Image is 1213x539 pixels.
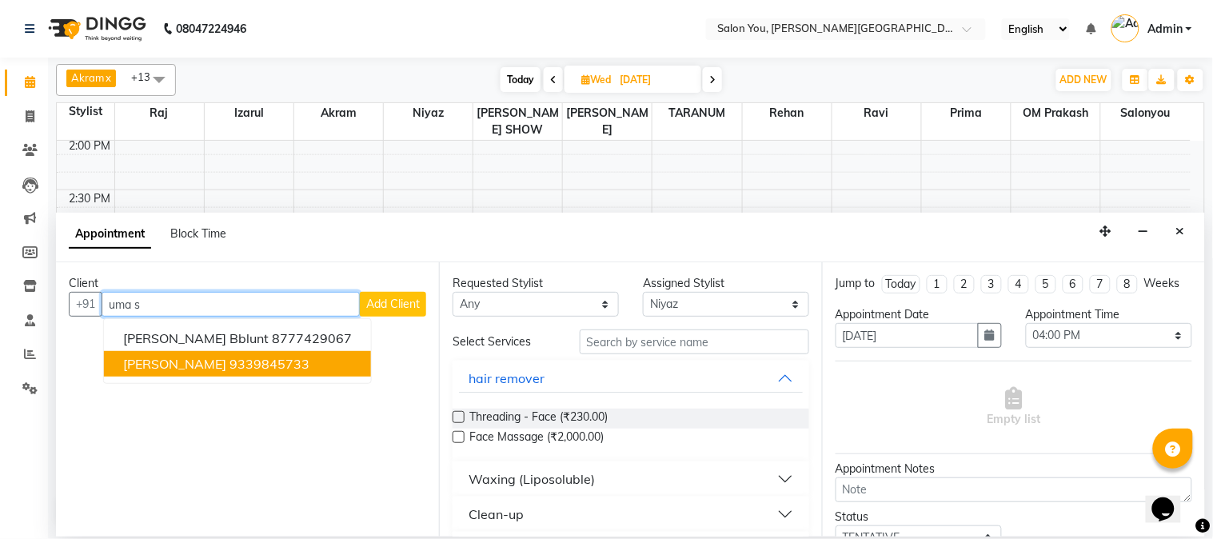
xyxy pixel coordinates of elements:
span: Akram [71,71,104,84]
div: Appointment Time [1026,306,1192,323]
span: Akram [294,103,383,123]
div: Requested Stylist [453,275,619,292]
span: Block Time [170,226,226,241]
button: Clean-up [459,500,803,529]
input: yyyy-mm-dd [836,323,979,348]
div: Appointment Date [836,306,1002,323]
li: 6 [1063,275,1083,293]
div: Assigned Stylist [643,275,809,292]
span: Izarul [205,103,293,123]
span: [PERSON_NAME] SHOW [473,103,562,140]
span: Today [501,67,541,92]
li: 1 [927,275,948,293]
li: 4 [1008,275,1029,293]
button: Add Client [360,292,426,317]
button: ADD NEW [1056,69,1111,91]
div: Status [836,509,1002,525]
span: prima [922,103,1011,123]
ngb-highlight: 8777429067 [272,330,352,346]
div: Clean-up [469,505,524,524]
img: logo [41,6,150,51]
img: Admin [1111,14,1139,42]
ngb-highlight: 9339845733 [229,356,309,372]
span: salonyou [1101,103,1191,123]
span: Face Massage (₹2,000.00) [469,429,604,449]
span: Empty list [988,387,1041,428]
span: [PERSON_NAME] [123,356,226,372]
div: Client [69,275,426,292]
span: TARANUM [652,103,741,123]
div: hair remover [469,369,545,388]
iframe: chat widget [1146,475,1197,523]
div: Jump to [836,275,876,292]
button: Close [1169,219,1192,244]
span: Admin [1147,21,1183,38]
span: Wed [577,74,615,86]
div: Select Services [441,333,568,350]
span: +13 [131,70,162,83]
span: ravi [832,103,921,123]
li: 2 [954,275,975,293]
span: Niyaz [384,103,473,123]
input: Search by service name [580,329,809,354]
li: 5 [1035,275,1056,293]
div: 2:30 PM [66,190,114,207]
a: x [104,71,111,84]
li: 7 [1090,275,1111,293]
b: 08047224946 [176,6,246,51]
div: Weeks [1144,275,1180,292]
span: [PERSON_NAME] Bblunt [123,330,269,346]
span: OM Prakash [1011,103,1100,123]
span: raj [115,103,204,123]
li: 3 [981,275,1002,293]
span: Threading - Face (₹230.00) [469,409,608,429]
button: hair remover [459,364,803,393]
input: 2025-09-03 [615,68,695,92]
input: Search by Name/Mobile/Email/Code [102,292,360,317]
button: Waxing (Liposoluble) [459,465,803,493]
span: ADD NEW [1060,74,1107,86]
span: [PERSON_NAME] [563,103,652,140]
div: Waxing (Liposoluble) [469,469,595,489]
div: Stylist [57,103,114,120]
div: Appointment Notes [836,461,1192,477]
button: +91 [69,292,102,317]
div: Today [886,276,916,293]
div: 2:00 PM [66,138,114,154]
span: Add Client [366,297,420,311]
li: 8 [1117,275,1138,293]
span: rehan [743,103,832,123]
span: Appointment [69,220,151,249]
